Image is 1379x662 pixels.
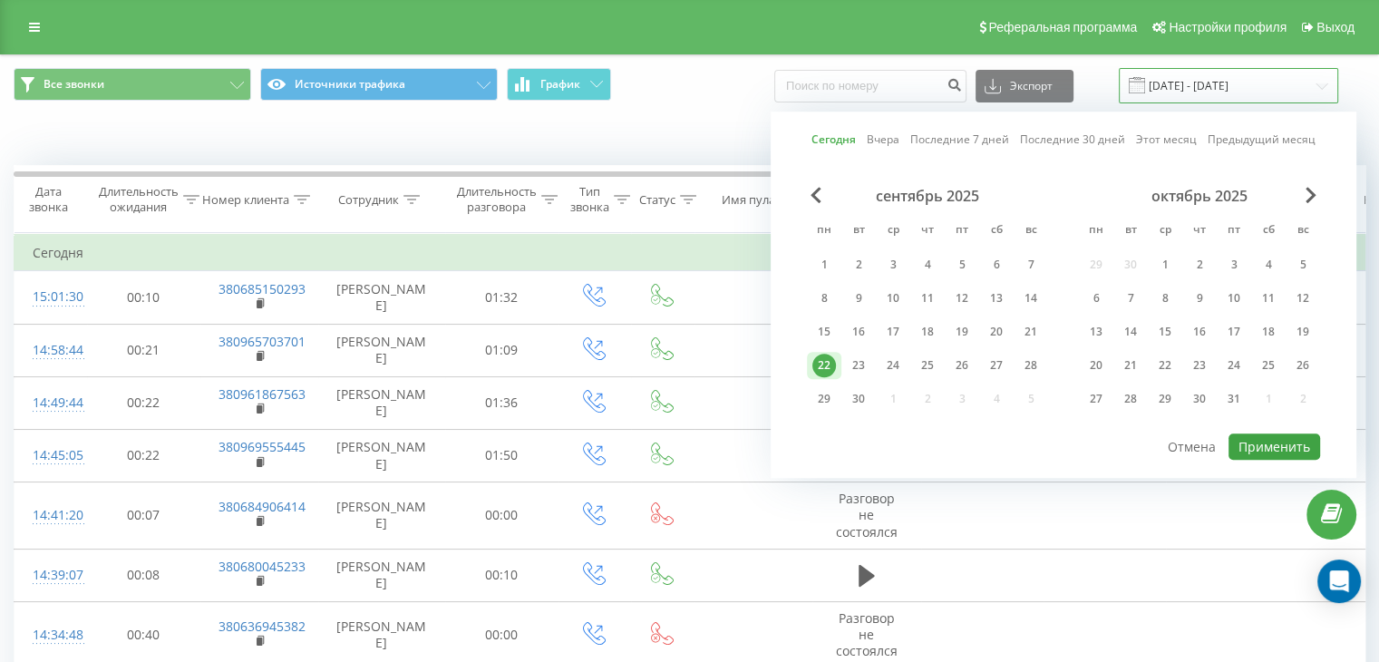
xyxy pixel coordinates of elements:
[570,184,609,215] div: Тип звонка
[1182,385,1217,413] div: чт 30 окт. 2025 г.
[1079,352,1113,379] div: пн 20 окт. 2025 г.
[87,376,200,429] td: 00:22
[812,354,836,377] div: 22
[1084,320,1108,344] div: 13
[950,320,974,344] div: 19
[219,385,306,403] a: 380961867563
[1014,285,1048,312] div: вс 14 сент. 2025 г.
[1251,352,1286,379] div: сб 25 окт. 2025 г.
[1148,385,1182,413] div: ср 29 окт. 2025 г.
[1019,354,1043,377] div: 28
[979,285,1014,312] div: сб 13 сент. 2025 г.
[318,376,445,429] td: [PERSON_NAME]
[219,618,306,635] a: 380636945382
[876,352,910,379] div: ср 24 сент. 2025 г.
[1148,352,1182,379] div: ср 22 окт. 2025 г.
[881,253,905,277] div: 3
[1079,318,1113,346] div: пн 13 окт. 2025 г.
[507,68,611,101] button: График
[979,251,1014,278] div: сб 6 сент. 2025 г.
[1222,354,1246,377] div: 24
[1228,433,1320,460] button: Применить
[219,558,306,575] a: 380680045233
[1113,318,1148,346] div: вт 14 окт. 2025 г.
[540,78,580,91] span: График
[639,192,675,208] div: Статус
[1289,218,1316,245] abbr: воскресенье
[33,279,69,315] div: 15:01:30
[1182,352,1217,379] div: чт 23 окт. 2025 г.
[1113,352,1148,379] div: вт 21 окт. 2025 г.
[1148,285,1182,312] div: ср 8 окт. 2025 г.
[1014,251,1048,278] div: вс 7 сент. 2025 г.
[983,218,1010,245] abbr: суббота
[1188,354,1211,377] div: 23
[876,285,910,312] div: ср 10 сент. 2025 г.
[988,20,1137,34] span: Реферальная программа
[1153,320,1177,344] div: 15
[841,318,876,346] div: вт 16 сент. 2025 г.
[1222,253,1246,277] div: 3
[1117,218,1144,245] abbr: вторник
[1217,385,1251,413] div: пт 31 окт. 2025 г.
[950,253,974,277] div: 5
[811,131,856,149] a: Сегодня
[1257,354,1280,377] div: 25
[916,354,939,377] div: 25
[1079,187,1320,205] div: октябрь 2025
[1153,253,1177,277] div: 1
[836,609,898,659] span: Разговор не состоялся
[876,318,910,346] div: ср 17 сент. 2025 г.
[1251,251,1286,278] div: сб 4 окт. 2025 г.
[812,253,836,277] div: 1
[841,285,876,312] div: вт 9 сент. 2025 г.
[1316,20,1355,34] span: Выход
[1317,560,1361,603] div: Open Intercom Messenger
[1217,251,1251,278] div: пт 3 окт. 2025 г.
[979,318,1014,346] div: сб 20 сент. 2025 г.
[945,251,979,278] div: пт 5 сент. 2025 г.
[445,429,558,482] td: 01:50
[1113,385,1148,413] div: вт 28 окт. 2025 г.
[985,253,1008,277] div: 6
[1188,253,1211,277] div: 2
[15,184,82,215] div: Дата звонка
[916,320,939,344] div: 18
[881,287,905,310] div: 10
[202,192,289,208] div: Номер клиента
[910,352,945,379] div: чт 25 сент. 2025 г.
[807,285,841,312] div: пн 8 сент. 2025 г.
[1257,320,1280,344] div: 18
[847,387,870,411] div: 30
[1286,318,1320,346] div: вс 19 окт. 2025 г.
[1257,287,1280,310] div: 11
[33,385,69,421] div: 14:49:44
[1222,287,1246,310] div: 10
[457,184,537,215] div: Длительность разговора
[881,354,905,377] div: 24
[1286,251,1320,278] div: вс 5 окт. 2025 г.
[985,287,1008,310] div: 13
[1291,320,1315,344] div: 19
[1182,285,1217,312] div: чт 9 окт. 2025 г.
[867,131,899,149] a: Вчера
[1222,387,1246,411] div: 31
[1251,285,1286,312] div: сб 11 окт. 2025 г.
[33,498,69,533] div: 14:41:20
[976,70,1073,102] button: Экспорт
[1113,285,1148,312] div: вт 7 окт. 2025 г.
[1153,387,1177,411] div: 29
[1158,433,1226,460] button: Отмена
[916,253,939,277] div: 4
[945,352,979,379] div: пт 26 сент. 2025 г.
[87,482,200,550] td: 00:07
[950,354,974,377] div: 26
[1220,218,1248,245] abbr: пятница
[950,287,974,310] div: 12
[1019,320,1043,344] div: 21
[99,184,179,215] div: Длительность ожидания
[945,285,979,312] div: пт 12 сент. 2025 г.
[1182,251,1217,278] div: чт 2 окт. 2025 г.
[811,218,838,245] abbr: понедельник
[1084,354,1108,377] div: 20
